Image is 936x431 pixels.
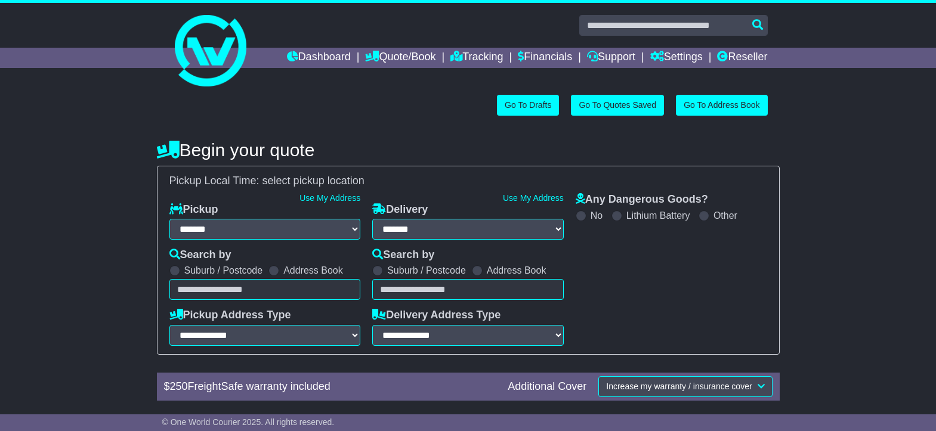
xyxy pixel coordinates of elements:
[169,203,218,216] label: Pickup
[162,417,335,427] span: © One World Courier 2025. All rights reserved.
[158,380,502,393] div: $ FreightSafe warranty included
[184,265,263,276] label: Suburb / Postcode
[170,380,188,392] span: 250
[717,48,767,68] a: Reseller
[497,95,559,116] a: Go To Drafts
[576,193,708,206] label: Any Dangerous Goods?
[487,265,546,276] label: Address Book
[365,48,435,68] a: Quote/Book
[676,95,767,116] a: Go To Address Book
[503,193,564,203] a: Use My Address
[372,309,501,322] label: Delivery Address Type
[163,175,773,188] div: Pickup Local Time:
[591,210,603,221] label: No
[299,193,360,203] a: Use My Address
[518,48,572,68] a: Financials
[598,376,772,397] button: Increase my warranty / insurance cover
[606,382,752,391] span: Increase my warranty / insurance cover
[713,210,737,221] label: Other
[372,249,434,262] label: Search by
[283,265,343,276] label: Address Book
[587,48,635,68] a: Support
[387,265,466,276] label: Suburb / Postcode
[157,140,780,160] h4: Begin your quote
[571,95,664,116] a: Go To Quotes Saved
[626,210,690,221] label: Lithium Battery
[372,203,428,216] label: Delivery
[502,380,592,393] div: Additional Cover
[287,48,351,68] a: Dashboard
[450,48,503,68] a: Tracking
[169,249,231,262] label: Search by
[262,175,364,187] span: select pickup location
[169,309,291,322] label: Pickup Address Type
[650,48,703,68] a: Settings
